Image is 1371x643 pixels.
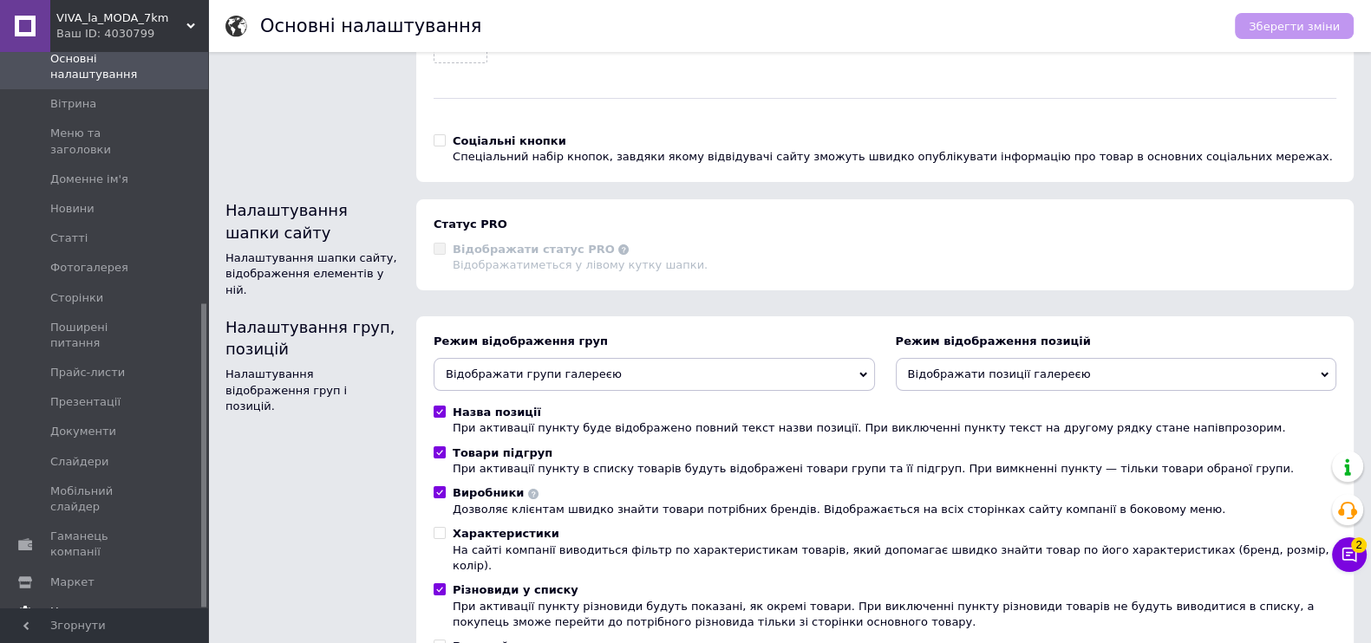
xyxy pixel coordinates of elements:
span: Основні налаштування [50,51,160,82]
span: Різновиди у списку [453,583,578,596]
span: Маркет [50,575,95,590]
span: Соціальні кнопки [453,134,566,147]
div: При активації пункту в списку товарів будуть відображені товари групи та її підгруп. При вимкненн... [453,461,1294,477]
span: Документи [50,424,116,439]
div: На сайті компанії виводиться фільтр по характеристикам товарів, який допомагає швидко знайти това... [453,542,1336,574]
span: Вітрина [50,96,96,112]
span: Налаштування шапки сайту, відображення елементів у ній. [225,251,397,296]
span: Виробники [453,486,524,499]
span: Налаштування шапки сайту [225,201,348,241]
div: При активації пункту різновиди будуть показані, як окремі товари. При виключенні пункту різновиди... [453,599,1336,630]
span: Прайс-листи [50,365,125,380]
span: Назва позиції [453,406,541,419]
span: Новини [50,201,95,217]
span: Поширені питання [50,320,160,351]
h1: Основні налаштування [260,16,481,36]
span: Фотогалерея [50,260,128,276]
div: Дозволяє клієнтам швидко знайти товари потрібних брендів. Відображається на всіх сторінках сайту ... [453,502,1225,517]
span: Меню та заголовки [50,126,160,157]
span: Статус PRO [434,218,507,231]
span: Мобільний слайдер [50,484,160,515]
div: При активації пункту буде відображено повний текст назви позиції. При виключенні пункту текст на ... [453,420,1285,436]
span: Сторінки [50,290,103,306]
div: Відображатиметься у лівому кутку шапки. [453,257,708,273]
span: Режим відображення груп [434,334,608,347]
span: Відображати групи галереєю [446,367,622,380]
span: 2 [1351,536,1367,552]
span: Відображати позиції галереєю [908,367,1091,380]
span: Гаманець компанії [50,529,160,560]
span: Слайдери [50,454,109,470]
span: Доменне ім'я [50,172,128,187]
span: Статті [50,231,88,246]
span: Презентації [50,394,121,410]
span: Відображати статус PRO [453,243,615,256]
span: Налаштування груп, позицій [225,318,395,358]
div: Ваш ID: 4030799 [56,26,208,42]
span: Товари підгруп [453,446,552,459]
span: Налаштування відображення груп і позицій. [225,367,347,412]
span: Режим відображення позицій [896,334,1091,347]
button: Чат з покупцем2 [1332,537,1367,572]
span: Налаштування [50,604,139,620]
span: Характеристики [453,527,559,540]
div: Спеціальний набір кнопок, завдяки якому відвідувачі сайту зможуть швидко опублікувати інформацію ... [453,149,1333,165]
span: VIVA_la_MODA_7km [56,10,186,26]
